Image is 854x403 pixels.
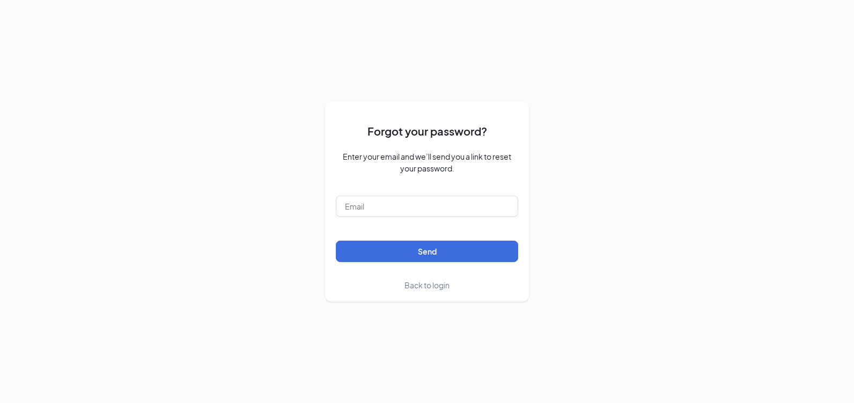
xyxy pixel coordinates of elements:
span: Back to login [404,280,450,290]
span: Forgot your password? [367,123,487,139]
span: Enter your email and we’ll send you a link to reset your password. [336,151,518,174]
a: Back to login [404,279,450,291]
input: Email [336,196,518,217]
button: Send [336,241,518,262]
